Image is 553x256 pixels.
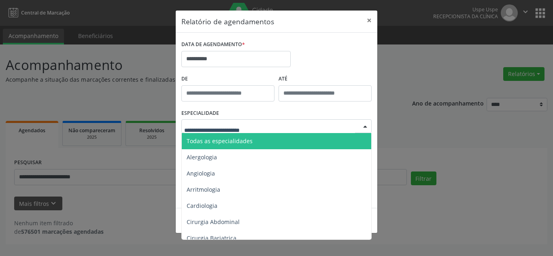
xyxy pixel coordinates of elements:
label: ESPECIALIDADE [181,107,219,120]
span: Cirurgia Bariatrica [187,234,236,242]
span: Angiologia [187,169,215,177]
span: Arritmologia [187,186,220,193]
label: De [181,73,274,85]
span: Cirurgia Abdominal [187,218,240,226]
label: ATÉ [279,73,372,85]
span: Cardiologia [187,202,217,209]
label: DATA DE AGENDAMENTO [181,38,245,51]
span: Todas as especialidades [187,137,253,145]
h5: Relatório de agendamentos [181,16,274,27]
button: Close [361,11,377,30]
span: Alergologia [187,153,217,161]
